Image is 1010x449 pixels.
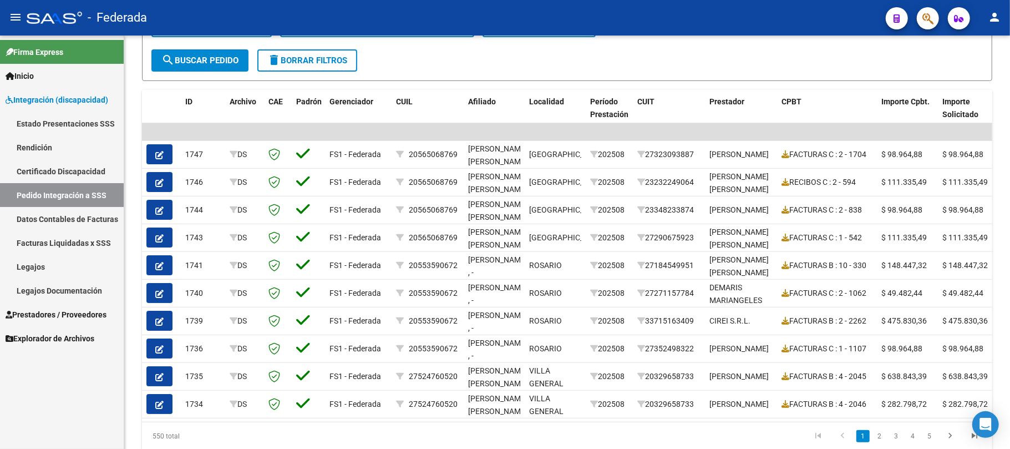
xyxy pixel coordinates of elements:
datatable-header-cell: Período Prestación [586,90,633,139]
datatable-header-cell: Importe Solicitado [938,90,999,139]
div: 202508 [590,259,628,272]
datatable-header-cell: CUIL [392,90,464,139]
a: 3 [890,430,903,442]
span: Firma Express [6,46,63,58]
div: 23232249064 [637,176,701,189]
datatable-header-cell: Prestador [705,90,777,139]
div: 202508 [590,342,628,355]
div: 20565068769 [409,231,458,244]
div: 1734 [185,398,221,411]
span: [PERSON_NAME] , - [468,255,527,277]
div: 20565068769 [409,204,458,216]
div: DEMARIS MARIANGELES [709,281,773,307]
span: Explorador de Archivos [6,332,94,345]
span: Inicio [6,70,34,82]
a: go to previous page [832,430,853,442]
li: page 4 [905,427,921,446]
span: FS1 - Federada [329,178,381,186]
div: DS [230,259,260,272]
div: DS [230,231,260,244]
span: FS1 - Federada [329,316,381,325]
span: $ 638.843,39 [881,372,927,381]
span: [PERSON_NAME] [PERSON_NAME] GAEL , - [468,144,527,179]
div: 1744 [185,204,221,216]
div: DS [230,398,260,411]
span: [PERSON_NAME] , - [468,311,527,332]
span: $ 111.335,49 [881,233,927,242]
div: [PERSON_NAME] [PERSON_NAME] [709,170,773,196]
div: 202508 [590,176,628,189]
span: $ 111.335,49 [942,178,988,186]
mat-icon: menu [9,11,22,24]
span: [GEOGRAPHIC_DATA] [529,233,604,242]
datatable-header-cell: Padrón [292,90,325,139]
span: [GEOGRAPHIC_DATA] [529,205,604,214]
span: Padrón [296,97,322,106]
span: FS1 - Federada [329,261,381,270]
div: DS [230,287,260,300]
span: Gerenciador [329,97,373,106]
span: [GEOGRAPHIC_DATA] [529,178,604,186]
span: [PERSON_NAME] [PERSON_NAME] , - [468,394,527,428]
div: 1746 [185,176,221,189]
div: 27524760520 [409,370,458,383]
span: $ 148.447,32 [881,261,927,270]
button: Borrar Filtros [257,49,357,72]
span: $ 49.482,44 [881,289,922,297]
datatable-header-cell: Gerenciador [325,90,392,139]
div: [PERSON_NAME] [709,398,769,411]
div: [PERSON_NAME] [709,148,769,161]
li: page 2 [871,427,888,446]
datatable-header-cell: Importe Cpbt. [877,90,938,139]
span: ROSARIO [529,289,562,297]
div: FACTURAS B : 10 - 330 [781,259,872,272]
div: 1741 [185,259,221,272]
span: Importe Solicitado [942,97,978,119]
span: CAE [268,97,283,106]
div: 20553590672 [409,315,458,327]
span: Afiliado [468,97,496,106]
datatable-header-cell: Localidad [525,90,586,139]
div: [PERSON_NAME] [709,342,769,355]
div: CIREI S.R.L. [709,315,750,327]
span: ROSARIO [529,316,562,325]
span: Prestadores / Proveedores [6,309,106,321]
div: 202508 [590,204,628,216]
div: 20553590672 [409,342,458,355]
div: 27271157784 [637,287,701,300]
datatable-header-cell: CPBT [777,90,877,139]
div: DS [230,370,260,383]
span: CPBT [781,97,801,106]
div: 27184549951 [637,259,701,272]
div: 20329658733 [637,398,701,411]
span: VILLA GENERAL [PERSON_NAME] [529,394,588,428]
a: 4 [906,430,920,442]
span: $ 111.335,49 [881,178,927,186]
span: Período Prestación [590,97,628,119]
span: [PERSON_NAME] [PERSON_NAME] , - [468,366,527,401]
span: FS1 - Federada [329,150,381,159]
span: Prestador [709,97,744,106]
div: FACTURAS C : 2 - 838 [781,204,872,216]
div: 23348233874 [637,204,701,216]
span: $ 98.964,88 [942,344,983,353]
div: DS [230,342,260,355]
div: FACTURAS C : 1 - 1107 [781,342,872,355]
span: FS1 - Federada [329,233,381,242]
div: 27352498322 [637,342,701,355]
div: 27524760520 [409,398,458,411]
div: FACTURAS B : 4 - 2045 [781,370,872,383]
datatable-header-cell: Archivo [225,90,264,139]
span: $ 148.447,32 [942,261,988,270]
div: 202508 [590,315,628,327]
span: FS1 - Federada [329,344,381,353]
datatable-header-cell: Afiliado [464,90,525,139]
div: 20553590672 [409,287,458,300]
div: 1740 [185,287,221,300]
span: $ 49.482,44 [942,289,983,297]
div: 20565068769 [409,176,458,189]
div: 20329658733 [637,370,701,383]
div: DS [230,148,260,161]
mat-icon: delete [267,53,281,67]
a: 1 [856,430,870,442]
